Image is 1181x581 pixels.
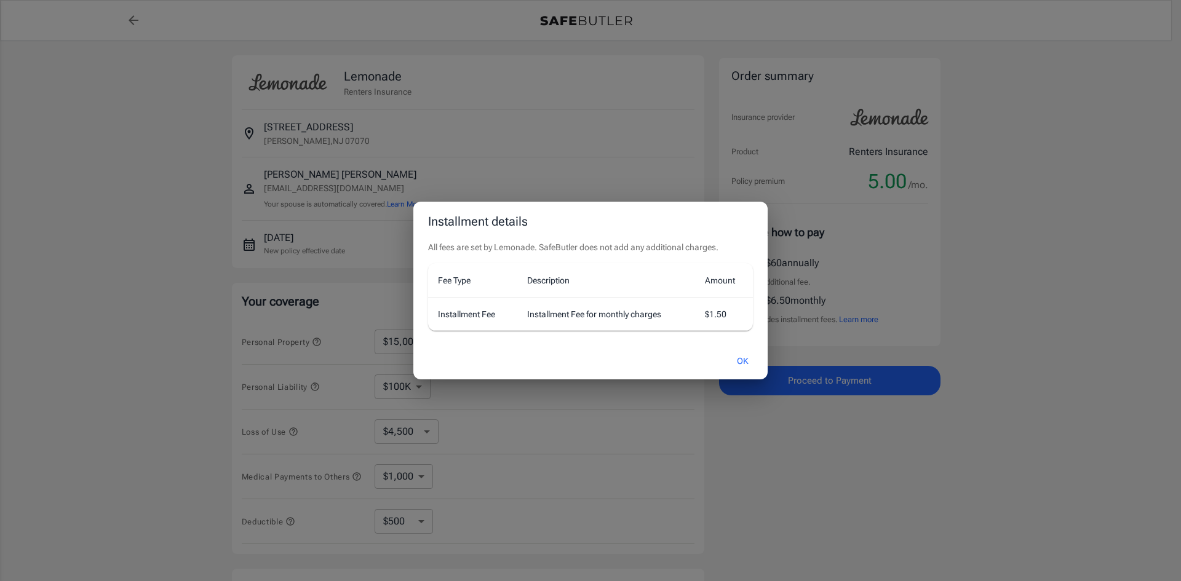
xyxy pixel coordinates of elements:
[428,298,517,331] td: Installment Fee
[695,298,753,331] td: $1.50
[517,263,695,298] th: Description
[723,348,763,374] button: OK
[517,298,695,331] td: Installment Fee for monthly charges
[695,263,753,298] th: Amount
[428,263,517,298] th: Fee Type
[413,202,768,241] h2: Installment details
[428,241,753,253] p: All fees are set by Lemonade. SafeButler does not add any additional charges.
